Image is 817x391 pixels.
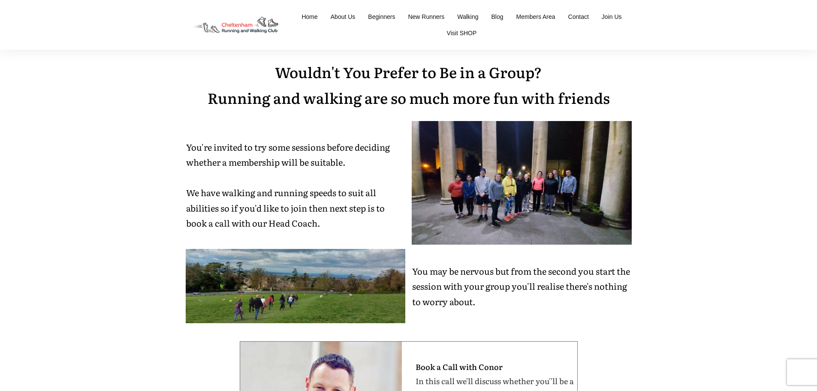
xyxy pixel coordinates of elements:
a: Join Us [602,11,622,23]
p: Wouldn't You Prefer to Be in a Group? Running and walking are so much more fun with friends [186,59,631,121]
a: Walking [457,11,478,23]
a: Beginners [368,11,395,23]
strong: Book a Call with Conor [416,361,503,373]
img: Decathlon [186,11,286,39]
img: WhatsApp-Image-2021-04-08-at-14.04.36 [186,212,406,336]
a: About Us [331,11,356,23]
a: New Runners [408,11,444,23]
a: Blog [491,11,503,23]
span: You may be nervous but from the second you start the session with your group you'll realise there... [412,264,630,308]
a: Home [301,11,317,23]
a: Visit SHOP [447,27,477,39]
a: Members Area [516,11,555,23]
img: 20220125_192052 [412,121,632,245]
a: Contact [568,11,589,23]
span: You're invited to try some sessions before deciding whether a membership will be suitable. We hav... [186,140,390,230]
